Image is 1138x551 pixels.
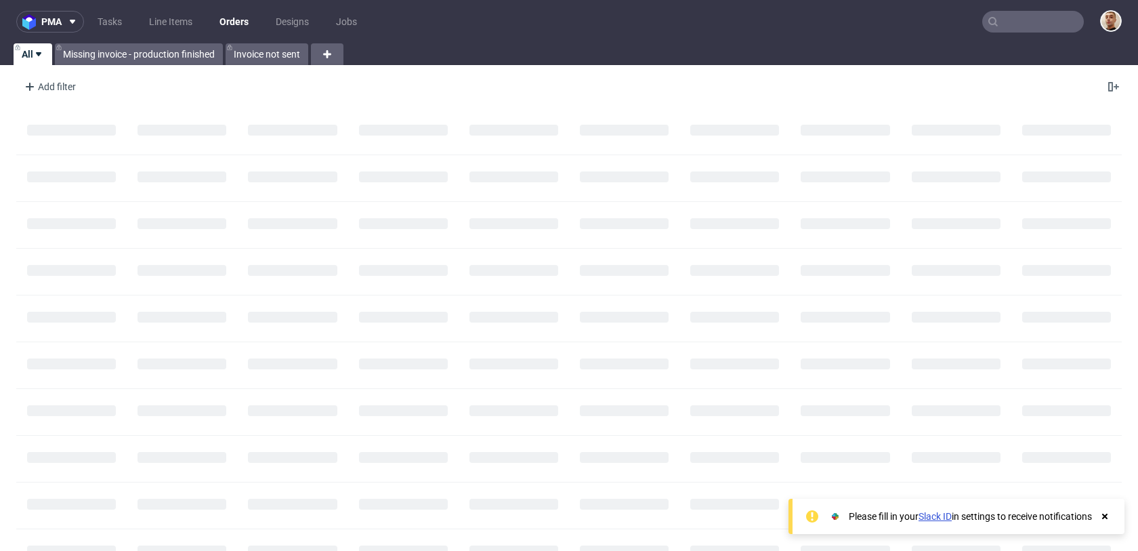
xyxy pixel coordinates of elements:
[19,76,79,98] div: Add filter
[328,11,365,33] a: Jobs
[16,11,84,33] button: pma
[211,11,257,33] a: Orders
[268,11,317,33] a: Designs
[22,14,41,30] img: logo
[41,17,62,26] span: pma
[919,511,952,522] a: Slack ID
[55,43,223,65] a: Missing invoice - production finished
[89,11,130,33] a: Tasks
[141,11,201,33] a: Line Items
[849,510,1092,523] div: Please fill in your in settings to receive notifications
[1101,12,1120,30] img: Bartłomiej Leśniczuk
[14,43,52,65] a: All
[226,43,308,65] a: Invoice not sent
[828,510,842,523] img: Slack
